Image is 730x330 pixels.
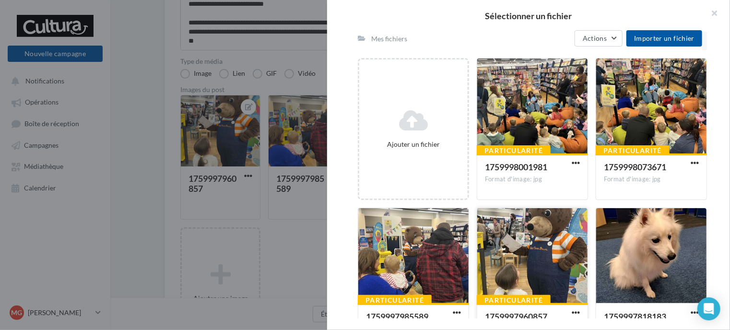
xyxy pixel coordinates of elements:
[583,34,607,42] span: Actions
[363,140,464,149] div: Ajouter un fichier
[366,311,428,322] span: 1759997985589
[485,175,580,184] div: Format d'image: jpg
[485,311,547,322] span: 1759997960857
[477,295,551,306] div: Particularité
[485,162,547,172] span: 1759998001981
[604,311,666,322] span: 1759997818183
[626,30,702,47] button: Importer un fichier
[596,145,670,156] div: Particularité
[358,295,432,306] div: Particularité
[477,145,551,156] div: Particularité
[604,162,666,172] span: 1759998073671
[604,175,699,184] div: Format d'image: jpg
[371,34,407,44] div: Mes fichiers
[697,297,720,320] div: Open Intercom Messenger
[575,30,623,47] button: Actions
[634,34,695,42] span: Importer un fichier
[342,12,715,20] h2: Sélectionner un fichier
